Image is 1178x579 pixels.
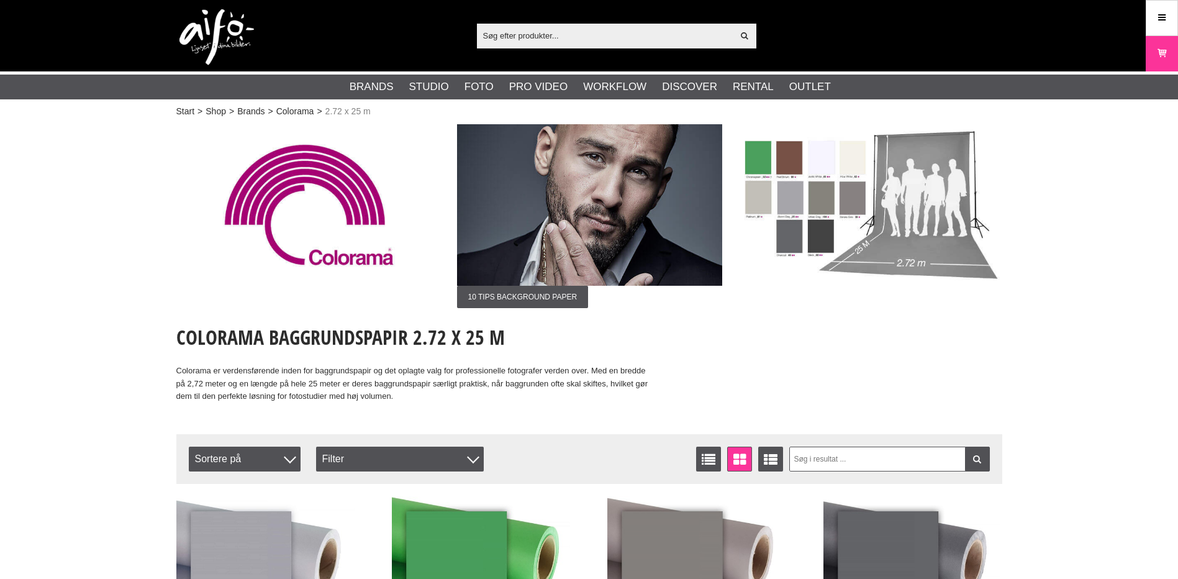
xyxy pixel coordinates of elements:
[325,105,371,118] span: 2.72 x 25 m
[237,105,265,118] a: Brands
[789,447,990,472] input: Søg i resultat ...
[758,447,783,472] a: Udvid liste
[733,79,774,95] a: Rental
[583,79,646,95] a: Workflow
[316,447,484,472] div: Filter
[464,79,494,95] a: Foto
[276,105,314,118] a: Colorama
[268,105,273,118] span: >
[197,105,202,118] span: >
[662,79,717,95] a: Discover
[477,26,733,45] input: Søg efter produkter...
[738,124,1003,286] img: Annonce:003 ban-colorama-272x25.jpg
[409,79,449,95] a: Studio
[179,9,254,65] img: logo.png
[176,324,653,351] h1: Colorama Baggrundspapir 2.72 x 25 m
[789,79,831,95] a: Outlet
[176,124,442,286] img: Annonce:001 ban-colorama-logga.jpg
[317,105,322,118] span: >
[965,447,990,472] a: Filtrer
[509,79,568,95] a: Pro Video
[206,105,226,118] a: Shop
[727,447,752,472] a: Vinduevisning
[696,447,721,472] a: Vis liste
[176,105,195,118] a: Start
[457,124,722,286] img: Annonce:002 ban-colorama-272x11-002.jpg
[457,124,722,308] a: Annonce:002 ban-colorama-272x11-002.jpg10 Tips Background Paper
[350,79,394,95] a: Brands
[457,286,589,308] span: 10 Tips Background Paper
[229,105,234,118] span: >
[189,447,301,472] span: Sortere på
[176,365,653,403] p: Colorama er verdensførende inden for baggrundspapir og det oplagte valg for professionelle fotogr...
